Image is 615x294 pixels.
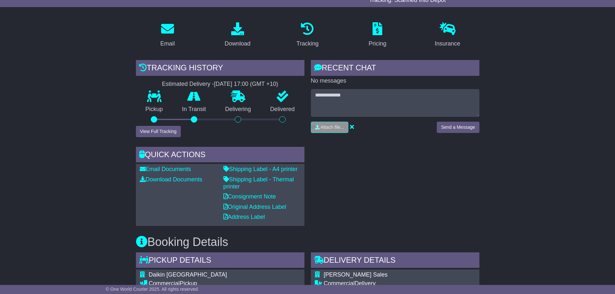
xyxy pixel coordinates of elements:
div: [DATE] 17:00 (GMT +10) [214,81,278,88]
a: Email [156,20,179,50]
p: Delivered [261,106,304,113]
a: Shipping Label - Thermal printer [223,176,294,190]
a: Download [220,20,255,50]
span: © One World Courier 2025. All rights reserved. [106,287,199,292]
p: No messages [311,77,479,85]
div: Email [160,39,175,48]
span: Commercial [324,280,355,287]
div: Download [225,39,251,48]
div: Delivery [324,280,448,287]
p: In Transit [172,106,216,113]
div: Pickup Details [136,252,304,270]
button: Send a Message [437,122,479,133]
p: Delivering [216,106,261,113]
div: Tracking history [136,60,304,77]
a: Download Documents [140,176,202,183]
a: Insurance [431,20,465,50]
div: Insurance [435,39,460,48]
div: Tracking [296,39,318,48]
a: Consignment Note [223,193,276,200]
a: Address Label [223,214,265,220]
h3: Booking Details [136,236,479,248]
a: Tracking [292,20,323,50]
span: [PERSON_NAME] Sales [324,271,388,278]
a: Email Documents [140,166,191,172]
div: RECENT CHAT [311,60,479,77]
div: Quick Actions [136,147,304,164]
a: Pricing [364,20,391,50]
span: Commercial [149,280,180,287]
div: Pickup [149,280,273,287]
div: Pricing [369,39,386,48]
p: Pickup [136,106,173,113]
a: Shipping Label - A4 printer [223,166,298,172]
span: Daikin [GEOGRAPHIC_DATA] [149,271,227,278]
div: Delivery Details [311,252,479,270]
button: View Full Tracking [136,126,181,137]
a: Original Address Label [223,204,286,210]
div: Estimated Delivery - [136,81,304,88]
